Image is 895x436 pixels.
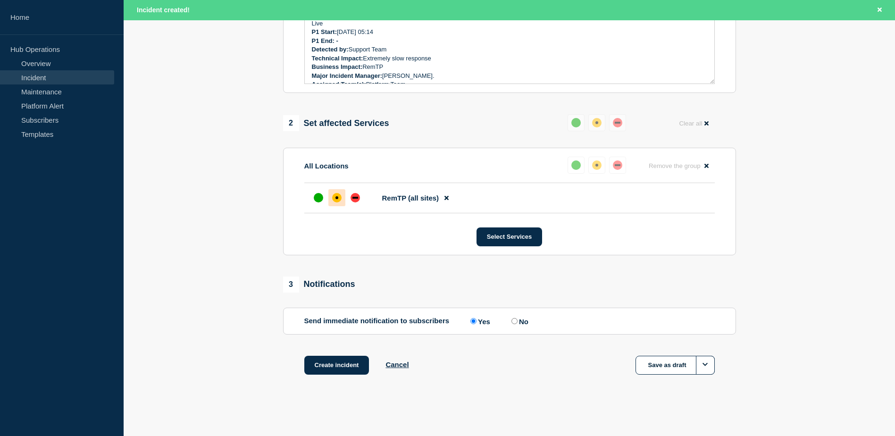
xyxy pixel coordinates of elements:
div: Set affected Services [283,115,389,131]
p: Support Team [312,45,707,54]
input: Yes [470,318,477,324]
button: up [568,114,585,131]
div: up [314,193,323,202]
strong: Detected by: [312,46,349,53]
span: 2 [283,115,299,131]
button: affected [588,114,605,131]
button: up [568,157,585,174]
button: Select Services [477,227,542,246]
button: Close banner [874,5,886,16]
button: Cancel [385,361,409,369]
div: affected [592,118,602,127]
p: [PERSON_NAME]. [312,72,707,80]
span: Remove the group [649,162,701,169]
button: Remove the group [643,157,715,175]
p: Send immediate notification to subscribers [304,317,450,326]
button: Create incident [304,356,369,375]
p: Platform Team [312,80,707,89]
button: down [609,157,626,174]
p: All Locations [304,162,349,170]
label: Yes [468,317,490,326]
input: No [511,318,518,324]
p: Live [312,19,707,28]
div: Send immediate notification to subscribers [304,317,715,326]
strong: Assigned Team(s): [312,81,366,88]
span: RemTP (all sites) [382,194,439,202]
button: affected [588,157,605,174]
strong: P1 End: - [312,37,338,44]
strong: Business Impact: [312,63,363,70]
div: up [571,118,581,127]
p: RemTP [312,63,707,71]
div: up [571,160,581,170]
span: Incident created! [137,6,190,14]
label: No [509,317,528,326]
p: [DATE] 05:14 [312,28,707,36]
strong: Technical Impact: [312,55,363,62]
div: affected [332,193,342,202]
div: affected [592,160,602,170]
div: down [613,118,622,127]
div: Notifications [283,277,355,293]
strong: P1 Start: [312,28,337,35]
div: down [613,160,622,170]
button: Options [696,356,715,375]
strong: Major Incident Manager: [312,72,383,79]
span: 3 [283,277,299,293]
button: Save as draft [636,356,715,375]
p: Extremely slow response [312,54,707,63]
button: Clear all [673,114,714,133]
button: down [609,114,626,131]
div: down [351,193,360,202]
